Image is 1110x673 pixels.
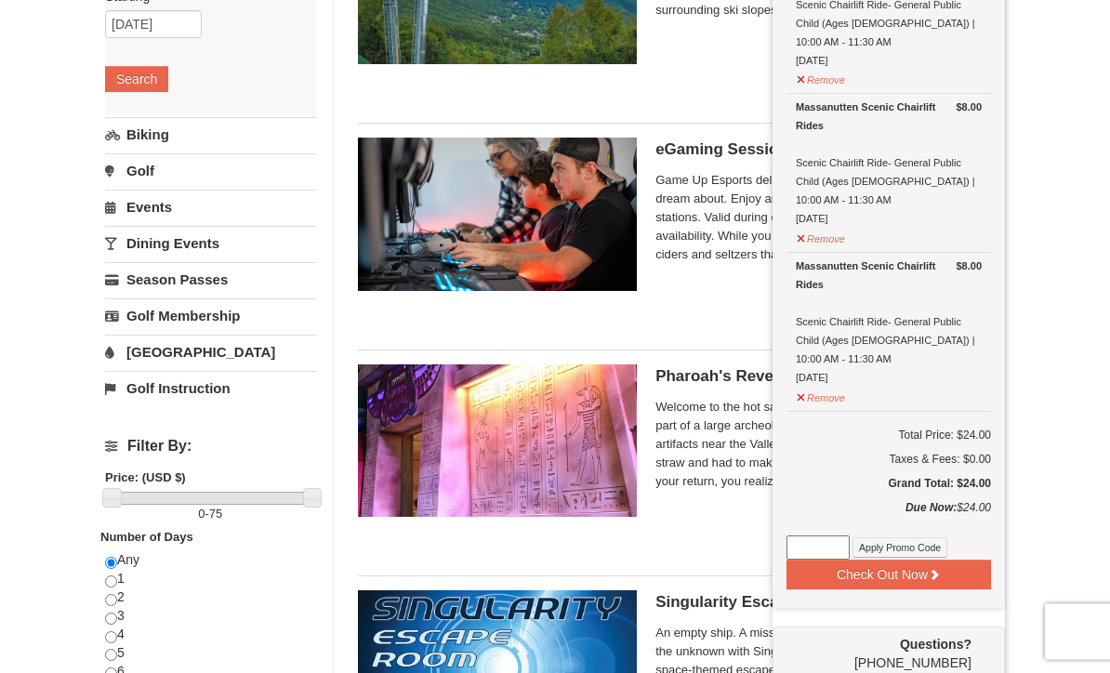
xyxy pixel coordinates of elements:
[796,385,846,408] button: Remove
[900,638,971,653] strong: Questions?
[796,226,846,249] button: Remove
[786,561,991,590] button: Check Out Now
[956,99,982,117] strong: $8.00
[905,502,957,515] strong: Due Now:
[796,67,846,90] button: Remove
[786,427,991,445] h6: Total Price: $24.00
[786,499,991,536] div: $24.00
[956,257,982,276] strong: $8.00
[796,257,982,388] div: Scenic Chairlift Ride- General Public Child (Ages [DEMOGRAPHIC_DATA]) | 10:00 AM - 11:30 AM [DATE]
[796,99,982,136] div: Massanutten Scenic Chairlift Rides
[786,636,971,671] span: [PHONE_NUMBER]
[786,475,991,494] h5: Grand Total: $24.00
[786,451,991,469] div: Taxes & Fees: $0.00
[852,538,947,559] button: Apply Promo Code
[796,257,982,295] div: Massanutten Scenic Chairlift Rides
[796,99,982,229] div: Scenic Chairlift Ride- General Public Child (Ages [DEMOGRAPHIC_DATA]) | 10:00 AM - 11:30 AM [DATE]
